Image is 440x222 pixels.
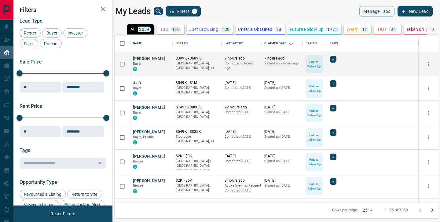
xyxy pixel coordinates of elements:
[116,6,151,16] h1: My Leads
[20,6,106,13] h2: Filters
[69,192,99,197] span: Return to Site
[330,154,336,160] div: +
[332,208,358,213] p: Rows per page:
[290,27,324,31] p: Future Follow Up
[332,56,334,62] span: +
[61,200,105,209] div: Set up Listing Alert
[378,27,387,31] p: HOT
[20,28,41,38] div: Renter
[359,6,394,16] button: Manage Tabs
[133,80,141,86] button: J JD
[133,105,165,111] button: [PERSON_NAME]
[238,27,272,31] p: Criteria Obtained
[20,18,42,24] span: Lead Type
[133,184,143,188] span: Renter
[176,35,188,52] div: Details
[133,129,165,135] button: [PERSON_NAME]
[332,178,334,184] span: +
[173,35,222,52] div: Details
[225,105,258,110] p: 22 hours ago
[330,129,336,136] div: +
[20,39,38,48] div: Seller
[424,84,433,93] button: more
[306,108,322,118] p: Future Follow Up
[302,35,327,52] div: Status
[332,81,334,87] span: +
[133,35,142,52] div: Name
[176,61,218,71] p: Toronto
[176,154,218,159] p: $2K - $3K
[287,39,295,48] button: Sort
[306,182,322,191] p: Future Follow Up
[133,116,137,120] div: condos.ca
[133,86,142,90] span: Buyer
[176,110,218,119] p: [GEOGRAPHIC_DATA], [GEOGRAPHIC_DATA]
[327,27,338,31] p: 1775
[225,154,258,159] p: [DATE]
[225,134,258,139] p: Contacted [DATE]
[133,91,137,96] div: condos.ca
[225,188,258,193] p: Contacted [DATE]
[133,159,143,163] span: Renter
[398,6,433,16] button: New Lead
[225,183,258,188] span: Active Viewing Request
[264,134,299,139] p: Signed up [DATE]
[166,6,201,16] button: Filters1
[44,31,60,35] span: Buyer
[176,178,218,183] p: $2K - $5K
[133,62,142,66] span: Buyer
[176,134,218,144] p: Mississauga
[133,165,137,169] div: condos.ca
[133,135,154,139] span: Buyer, Precon
[264,35,287,52] div: Claimed Date
[225,61,258,71] p: Contacted 3 hours ago
[424,60,433,69] button: more
[264,129,299,134] p: [DATE]
[20,103,42,109] span: Rent Price
[20,147,30,153] span: Tags
[189,27,218,31] p: Just Browsing
[22,41,36,46] span: Seller
[22,192,64,197] span: Favourited a Listing
[130,27,135,31] p: All
[63,28,87,38] div: Investor
[133,67,137,71] div: condos.ca
[176,159,218,173] p: [GEOGRAPHIC_DATA] | [GEOGRAPHIC_DATA], [GEOGRAPHIC_DATA]
[96,159,104,167] button: Open
[306,35,317,52] div: Status
[225,80,258,86] p: [DATE]
[42,28,62,38] div: Buyer
[264,86,299,90] p: Signed up [DATE]
[330,178,336,185] div: +
[20,59,42,65] span: Sale Price
[40,39,62,48] div: Precon
[261,35,302,52] div: Claimed Date
[225,178,258,183] p: 3 hours ago
[176,105,218,110] p: $749K - $800K
[327,35,419,52] div: Tags
[65,31,85,35] span: Investor
[67,190,101,199] div: Return to Site
[176,129,218,134] p: $549K - $835K
[391,27,396,31] p: 84
[330,35,338,52] div: Tags
[306,84,322,93] p: Future Follow Up
[20,179,57,185] span: Opportunity Type
[385,208,408,213] p: 1–25 of 3059
[424,108,433,118] button: more
[362,27,367,31] p: 11
[133,56,165,62] button: [PERSON_NAME]
[176,80,218,86] p: $549K - $1M
[133,189,137,193] div: condos.ca
[264,56,299,61] p: 7 hours ago
[225,129,258,134] p: [DATE]
[264,154,299,159] p: [DATE]
[133,178,165,184] button: [PERSON_NAME]
[332,105,334,111] span: +
[330,80,336,87] div: +
[264,110,299,115] p: Signed up [DATE]
[306,133,322,142] p: Future Follow Up
[306,157,322,166] p: Future Follow Up
[264,183,299,188] p: Signed up [DATE]
[424,133,433,142] button: more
